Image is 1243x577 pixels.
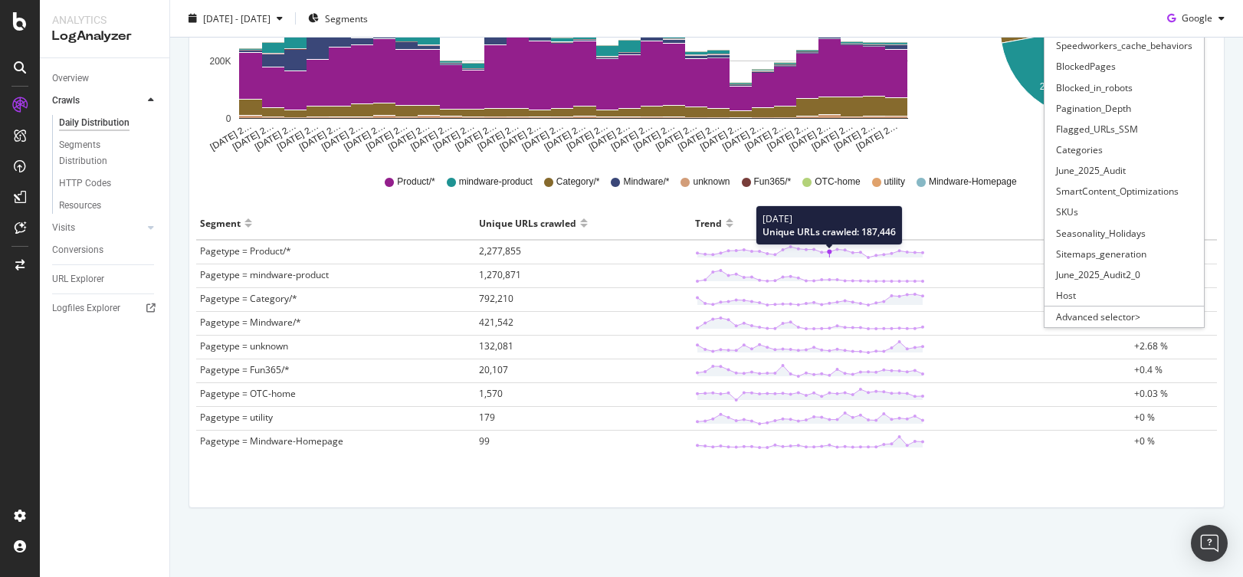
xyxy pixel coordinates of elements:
[200,363,290,376] span: Pagetype = Fun365/*
[1045,181,1204,202] div: SmartContent_Optimizations
[479,211,576,235] div: Unique URLs crawled
[1045,35,1204,56] div: Speedworkers_cache_behaviors
[200,292,297,305] span: Pagetype = Category/*
[479,268,521,281] span: 1,270,871
[200,339,288,352] span: Pagetype = unknown
[1134,387,1168,400] span: +0.03 %
[203,11,271,25] span: [DATE] - [DATE]
[1134,434,1155,448] span: +0 %
[556,175,600,189] span: Category/*
[1045,264,1204,285] div: June_2025_Audit2_0
[459,175,533,189] span: mindware-product
[302,6,374,31] button: Segments
[52,220,143,236] a: Visits
[52,93,143,109] a: Crawls
[52,242,159,258] a: Conversions
[479,434,490,448] span: 99
[226,113,231,124] text: 0
[200,244,291,257] span: Pagetype = Product/*
[479,292,513,305] span: 792,210
[1040,81,1066,92] text: 25.8%
[52,28,157,45] div: LogAnalyzer
[1134,363,1163,376] span: +0.4 %
[52,220,75,236] div: Visits
[209,56,231,67] text: 200K
[200,268,329,281] span: Pagetype = mindware-product
[52,93,80,109] div: Crawls
[479,244,521,257] span: 2,277,855
[1045,244,1204,264] div: Sitemaps_generation
[52,300,120,316] div: Logfiles Explorer
[397,175,435,189] span: Product/*
[479,411,495,424] span: 179
[59,198,101,214] div: Resources
[695,211,722,235] div: Trend
[59,115,159,131] a: Daily Distribution
[1045,56,1204,77] div: BlockedPages
[200,387,296,400] span: Pagetype = OTC-home
[59,198,159,214] a: Resources
[200,411,273,424] span: Pagetype = utility
[1134,411,1155,424] span: +0 %
[693,175,730,189] span: unknown
[1182,11,1212,25] span: Google
[1191,525,1228,562] div: Open Intercom Messenger
[52,12,157,28] div: Analytics
[52,70,89,87] div: Overview
[1045,77,1204,98] div: Blocked_in_robots
[59,137,159,169] a: Segments Distribution
[52,242,103,258] div: Conversions
[1045,285,1204,306] div: Host
[884,175,905,189] span: utility
[182,6,289,31] button: [DATE] - [DATE]
[52,271,159,287] a: URL Explorer
[479,387,503,400] span: 1,570
[1045,306,1204,327] div: Advanced selector >
[1161,6,1231,31] button: Google
[52,271,104,287] div: URL Explorer
[325,11,368,25] span: Segments
[59,175,111,192] div: HTTP Codes
[754,175,792,189] span: Fun365/*
[200,316,301,329] span: Pagetype = Mindware/*
[1045,119,1204,139] div: Flagged_URLs_SSM
[815,175,860,189] span: OTC-home
[479,339,513,352] span: 132,081
[200,211,241,235] div: Segment
[52,70,159,87] a: Overview
[1045,139,1204,160] div: Categories
[1045,160,1204,181] div: June_2025_Audit
[200,434,343,448] span: Pagetype = Mindware-Homepage
[929,175,1017,189] span: Mindware-Homepage
[1045,98,1204,119] div: Pagination_Depth
[1045,223,1204,244] div: Seasonality_Holidays
[479,316,513,329] span: 421,542
[1045,202,1204,222] div: SKUs
[52,300,159,316] a: Logfiles Explorer
[59,137,144,169] div: Segments Distribution
[479,363,508,376] span: 20,107
[59,175,159,192] a: HTTP Codes
[59,115,130,131] div: Daily Distribution
[1134,339,1168,352] span: +2.68 %
[623,175,669,189] span: Mindware/*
